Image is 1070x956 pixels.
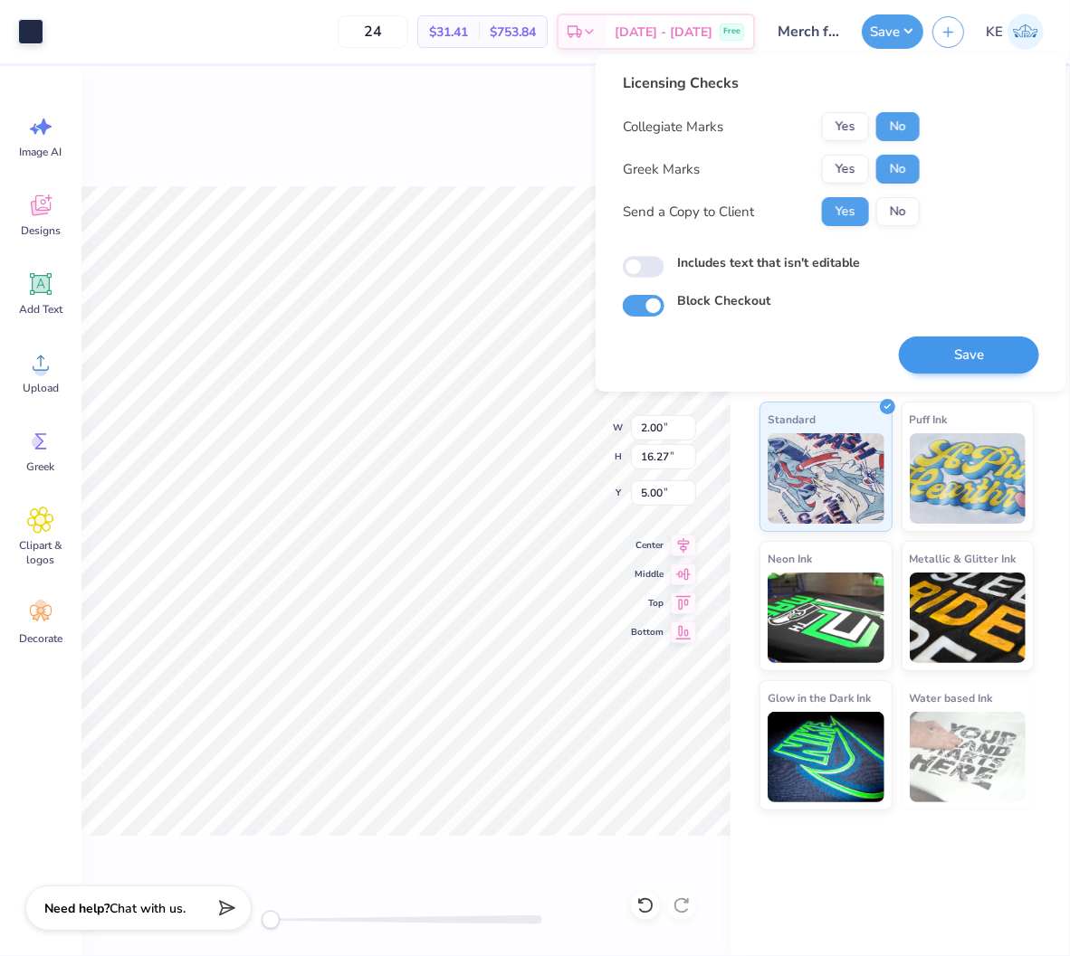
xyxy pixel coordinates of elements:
div: Licensing Checks [623,72,920,94]
span: Decorate [19,631,62,646]
a: KE [978,14,1052,50]
button: No [876,112,920,141]
div: Accessibility label [262,911,280,929]
span: Glow in the Dark Ink [768,688,871,707]
span: Middle [631,567,664,582]
img: Neon Ink [768,573,884,663]
span: Metallic & Glitter Ink [910,549,1017,568]
img: Standard [768,433,884,524]
button: Yes [822,155,869,184]
label: Block Checkout [677,291,770,310]
input: – – [338,15,408,48]
span: [DATE] - [DATE] [615,23,712,42]
button: Save [862,14,923,49]
span: Free [723,25,740,38]
span: $31.41 [429,23,468,42]
span: Bottom [631,625,664,639]
span: Designs [21,223,61,238]
img: Kent Everic Delos Santos [1008,14,1044,50]
button: Save [899,336,1039,374]
span: Neon Ink [768,549,812,568]
strong: Need help? [44,900,110,917]
span: Puff Ink [910,410,948,429]
span: Image AI [20,145,62,159]
span: Water based Ink [910,688,993,707]
img: Water based Ink [910,712,1027,802]
span: Standard [768,410,816,429]
button: Yes [822,197,869,226]
div: Send a Copy to Client [623,202,754,222]
span: Upload [23,381,59,395]
div: Collegiate Marks [623,117,723,137]
span: Clipart & logos [11,538,71,567]
button: Yes [822,112,869,141]
button: No [876,155,920,184]
input: Untitled Design [764,14,853,50]
img: Metallic & Glitter Ink [910,573,1027,663]
button: No [876,197,920,226]
span: Top [631,596,664,611]
span: KE [986,22,1003,43]
span: Chat with us. [110,900,186,917]
div: Greek Marks [623,159,700,180]
span: Center [631,538,664,553]
img: Puff Ink [910,433,1027,524]
label: Includes text that isn't editable [677,253,860,272]
img: Glow in the Dark Ink [768,712,884,802]
span: $753.84 [490,23,536,42]
span: Add Text [19,302,62,317]
span: Greek [27,459,55,474]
